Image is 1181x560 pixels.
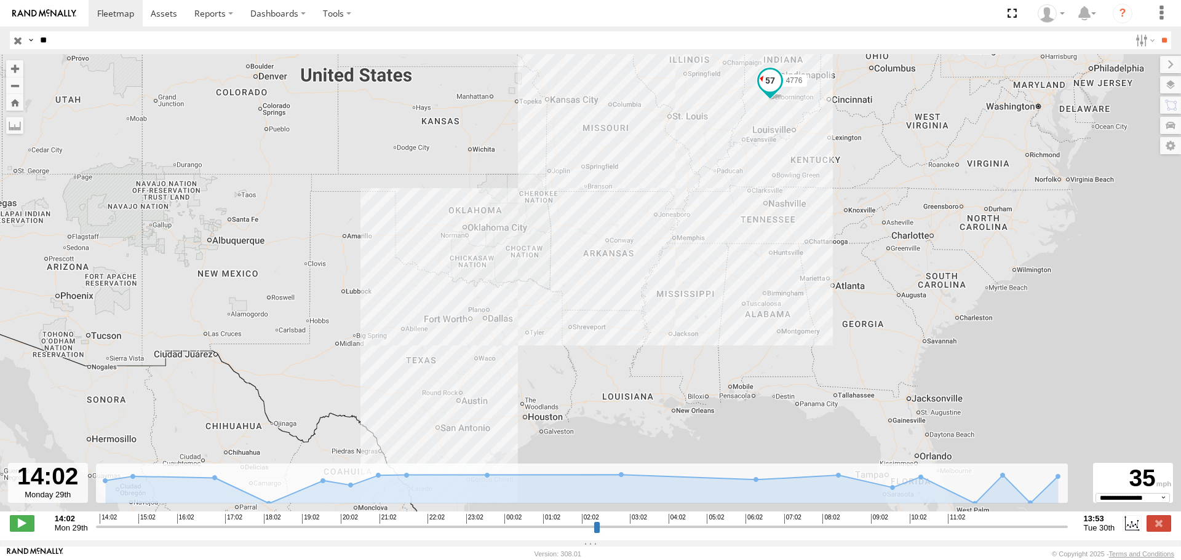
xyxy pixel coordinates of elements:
img: rand-logo.svg [12,9,76,18]
span: 18:02 [264,514,281,524]
span: Tue 30th Sep 2025 [1084,523,1115,532]
span: 08:02 [822,514,840,524]
div: 35 [1095,465,1171,493]
span: 00:02 [504,514,522,524]
label: Map Settings [1160,137,1181,154]
span: 10:02 [910,514,927,524]
span: 4776 [786,76,803,85]
span: 03:02 [630,514,647,524]
label: Play/Stop [10,515,34,531]
span: 20:02 [341,514,358,524]
button: Zoom Home [6,94,23,111]
span: 11:02 [948,514,965,524]
div: © Copyright 2025 - [1052,550,1174,558]
span: 17:02 [225,514,242,524]
a: Terms and Conditions [1109,550,1174,558]
span: 02:02 [582,514,599,524]
span: 06:02 [746,514,763,524]
strong: 13:53 [1084,514,1115,523]
span: 15:02 [138,514,156,524]
label: Search Query [26,31,36,49]
i: ? [1113,4,1132,23]
span: 07:02 [784,514,801,524]
span: 16:02 [177,514,194,524]
span: 22:02 [427,514,445,524]
span: 19:02 [302,514,319,524]
span: 09:02 [871,514,888,524]
span: 05:02 [707,514,724,524]
div: Version: 308.01 [535,550,581,558]
span: 21:02 [380,514,397,524]
button: Zoom in [6,60,23,77]
strong: 14:02 [55,514,88,523]
a: Visit our Website [7,548,63,560]
button: Zoom out [6,77,23,94]
span: 14:02 [100,514,117,524]
span: 23:02 [466,514,483,524]
span: Mon 29th Sep 2025 [55,523,88,532]
label: Measure [6,117,23,134]
div: Caseta Laredo TX [1033,4,1069,23]
span: 01:02 [543,514,560,524]
label: Close [1147,515,1171,531]
label: Search Filter Options [1131,31,1157,49]
span: 04:02 [669,514,686,524]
